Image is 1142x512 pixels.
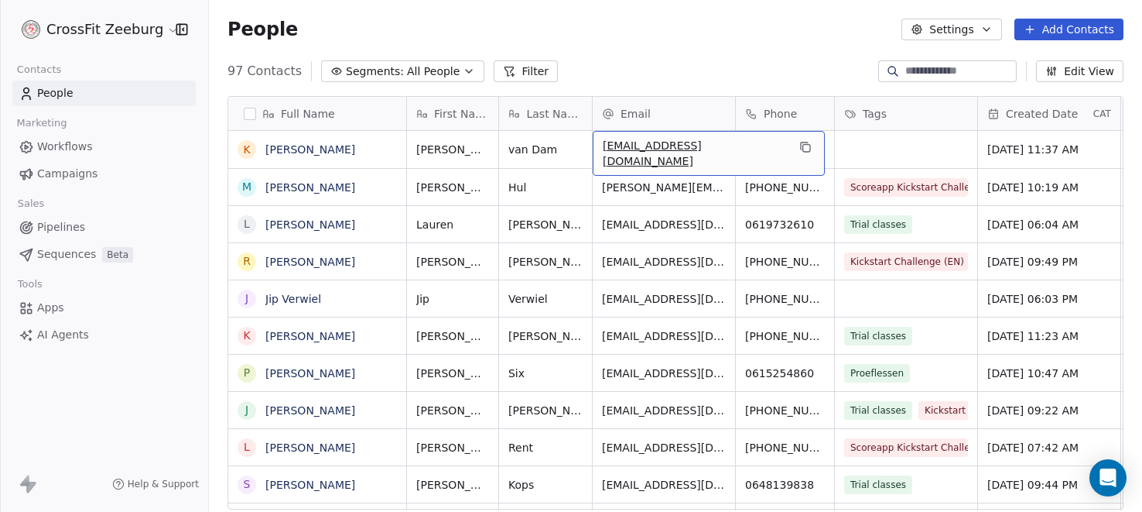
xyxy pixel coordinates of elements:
[37,139,93,155] span: Workflows
[12,322,196,348] a: AI Agents
[265,330,355,342] a: [PERSON_NAME]
[37,219,85,235] span: Pipelines
[11,273,49,296] span: Tools
[102,247,133,263] span: Beta
[499,97,592,130] div: Last Name
[12,215,196,240] a: Pipelines
[508,142,583,157] span: van Dam
[416,440,489,455] span: [PERSON_NAME]
[987,328,1111,344] span: [DATE] 11:23 AM
[46,19,163,40] span: CrossFit Zeeburg
[245,290,248,307] div: J
[1006,106,1078,122] span: Created Date
[416,180,489,195] span: [PERSON_NAME]
[265,218,355,231] a: [PERSON_NAME]
[508,477,583,493] span: Kops
[508,254,583,270] span: [PERSON_NAME]
[37,246,96,263] span: Sequences
[987,403,1111,418] span: [DATE] 09:22 AM
[1036,60,1123,82] button: Edit View
[12,242,196,267] a: SequencesBeta
[227,62,302,81] span: 97 Contacts
[508,440,583,455] span: Rent
[844,178,968,197] span: Scoreapp Kickstart Challenge
[11,192,51,215] span: Sales
[844,327,912,345] span: Trial classes
[602,440,726,455] span: [EMAIL_ADDRESS][DOMAIN_NAME]
[128,478,199,490] span: Help & Support
[265,367,355,380] a: [PERSON_NAME]
[416,403,489,418] span: [PERSON_NAME]
[987,217,1111,232] span: [DATE] 06:04 AM
[987,366,1111,381] span: [DATE] 10:47 AM
[602,217,726,232] span: [EMAIL_ADDRESS][DOMAIN_NAME]
[602,328,726,344] span: [EMAIL_ADDRESS][DOMAIN_NAME]
[228,131,407,510] div: grid
[987,440,1111,455] span: [DATE] 07:42 AM
[901,19,1001,40] button: Settings
[844,438,968,457] span: Scoreapp Kickstart Challenge
[1014,19,1123,40] button: Add Contacts
[10,112,74,135] span: Marketing
[602,291,726,307] span: [EMAIL_ADDRESS][DOMAIN_NAME]
[745,366,825,381] span: 0615254860
[12,161,196,187] a: Campaigns
[244,439,250,455] div: L
[12,81,196,106] a: People
[245,402,248,418] div: J
[416,254,489,270] span: [PERSON_NAME]
[244,365,250,381] div: P
[1093,108,1111,120] span: CAT
[508,180,583,195] span: Hul
[346,64,404,80] span: Segments:
[508,291,583,307] span: Verwiel
[844,401,912,420] span: Trial classes
[1089,459,1127,497] div: Open Intercom Messenger
[10,58,68,81] span: Contacts
[508,217,583,232] span: [PERSON_NAME]
[37,300,64,316] span: Apps
[416,217,489,232] span: Lauren
[407,97,498,130] div: First Name
[37,166,97,182] span: Campaigns
[745,291,825,307] span: [PHONE_NUMBER]
[416,291,489,307] span: Jip
[987,477,1111,493] span: [DATE] 09:44 PM
[987,142,1111,157] span: [DATE] 11:37 AM
[844,476,912,494] span: Trial classes
[602,366,726,381] span: [EMAIL_ADDRESS][DOMAIN_NAME]
[844,253,968,271] span: Kickstart Challenge (EN)
[434,106,489,122] span: First Name
[243,328,250,344] div: K
[978,97,1120,130] div: Created DateCAT
[745,477,825,493] span: 0648139838
[265,293,321,305] a: Jip Verwiel
[242,179,251,195] div: M
[508,366,583,381] span: Six
[603,138,787,169] span: [EMAIL_ADDRESS][DOMAIN_NAME]
[602,403,726,418] span: [EMAIL_ADDRESS][DOMAIN_NAME]
[244,476,251,493] div: S
[265,404,355,417] a: [PERSON_NAME]
[764,106,797,122] span: Phone
[593,97,735,130] div: Email
[745,180,825,195] span: [PHONE_NUMBER]
[12,134,196,160] a: Workflows
[602,477,726,493] span: [EMAIL_ADDRESS][DOMAIN_NAME]
[844,364,910,383] span: Proeflessen
[621,106,651,122] span: Email
[745,217,825,232] span: 0619732610
[243,142,250,158] div: K
[416,366,489,381] span: [PERSON_NAME]
[526,106,583,122] span: Last Name
[227,18,298,41] span: People
[19,16,165,43] button: CrossFit Zeeburg
[12,295,196,321] a: Apps
[265,181,355,194] a: [PERSON_NAME]
[745,328,825,344] span: [PHONE_NUMBER]
[494,60,558,82] button: Filter
[745,403,825,418] span: [PHONE_NUMBER]
[37,85,74,101] span: People
[987,291,1111,307] span: [DATE] 06:03 PM
[281,106,335,122] span: Full Name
